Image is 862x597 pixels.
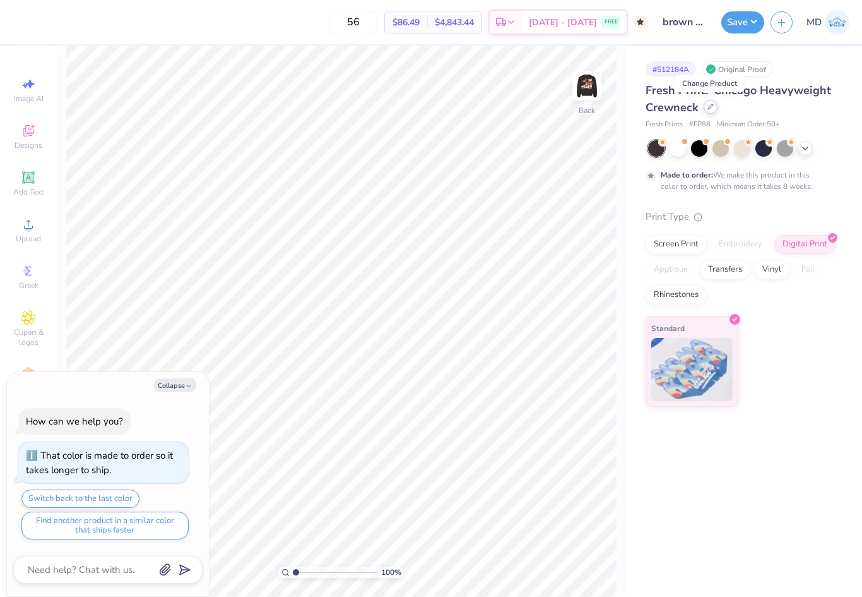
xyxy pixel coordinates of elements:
[26,415,123,428] div: How can we help you?
[574,73,599,99] img: Back
[579,105,595,116] div: Back
[721,11,764,33] button: Save
[711,235,770,254] div: Embroidery
[13,187,44,197] span: Add Text
[435,16,474,29] span: $4,843.44
[6,327,50,347] span: Clipart & logos
[651,338,733,401] img: Standard
[653,9,715,35] input: Untitled Design
[16,234,41,244] span: Upload
[661,169,816,192] div: We make this product in this color to order, which means it takes 8 weeks.
[154,378,196,392] button: Collapse
[26,449,173,476] div: That color is made to order so it takes longer to ship.
[702,61,773,77] div: Original Proof
[774,235,835,254] div: Digital Print
[793,260,823,279] div: Foil
[806,10,849,35] a: MD
[646,119,683,130] span: Fresh Prints
[651,322,685,335] span: Standard
[646,83,831,115] span: Fresh Prints Chicago Heavyweight Crewneck
[646,235,707,254] div: Screen Print
[646,61,696,77] div: # 512184A
[825,10,849,35] img: Michelle Droney
[646,210,837,224] div: Print Type
[689,119,711,130] span: # FP88
[605,18,618,27] span: FREE
[646,260,696,279] div: Applique
[717,119,780,130] span: Minimum Order: 50 +
[675,75,744,92] div: Change Product
[21,512,189,540] button: Find another product in a similar color that ships faster
[700,260,750,279] div: Transfers
[381,567,401,578] span: 100 %
[393,16,420,29] span: $86.49
[661,170,713,180] strong: Made to order:
[646,286,707,305] div: Rhinestones
[15,140,42,150] span: Designs
[21,490,139,508] button: Switch back to the last color
[14,93,44,104] span: Image AI
[806,15,822,30] span: MD
[329,11,378,33] input: – –
[19,280,38,291] span: Greek
[529,16,597,29] span: [DATE] - [DATE]
[754,260,789,279] div: Vinyl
